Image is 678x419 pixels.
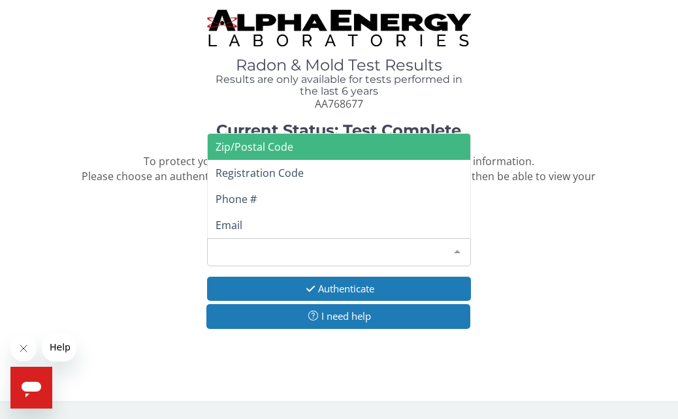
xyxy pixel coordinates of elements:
span: Registration Code [216,166,304,180]
iframe: Button to launch messaging window [10,367,52,409]
img: TightCrop.jpg [207,10,470,46]
span: Email [216,218,242,232]
button: Authenticate [207,277,470,301]
h4: Results are only available for tests performed in the last 6 years [207,74,470,97]
span: To protect your confidential test results, we need to confirm some information. Please choose an ... [82,154,596,198]
button: I need help [206,304,470,328]
span: Zip/Postal Code [216,140,293,154]
iframe: Close message [10,335,37,362]
span: AA768677 [315,97,363,111]
iframe: Message from company [42,333,76,362]
span: Phone # [216,192,257,206]
strong: Current Status: Test Complete [216,121,461,140]
h1: Radon & Mold Test Results [207,57,470,74]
